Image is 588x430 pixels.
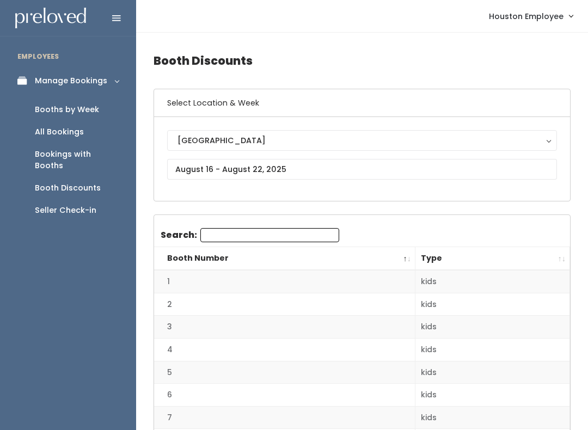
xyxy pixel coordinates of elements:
div: Booth Discounts [35,182,101,194]
td: 5 [154,361,415,384]
button: [GEOGRAPHIC_DATA] [167,130,557,151]
input: Search: [200,228,339,242]
div: Bookings with Booths [35,149,119,171]
td: 6 [154,384,415,407]
span: Houston Employee [489,10,563,22]
div: Manage Bookings [35,75,107,87]
label: Search: [161,228,339,242]
td: 4 [154,339,415,361]
td: kids [415,384,570,407]
a: Houston Employee [478,4,584,28]
td: kids [415,316,570,339]
div: [GEOGRAPHIC_DATA] [177,134,547,146]
td: kids [415,270,570,293]
th: Type: activate to sort column ascending [415,247,570,271]
td: kids [415,406,570,429]
h4: Booth Discounts [154,46,571,76]
td: 3 [154,316,415,339]
div: All Bookings [35,126,84,138]
h6: Select Location & Week [154,89,570,117]
td: kids [415,361,570,384]
td: kids [415,293,570,316]
td: 7 [154,406,415,429]
td: kids [415,339,570,361]
div: Booths by Week [35,104,99,115]
input: August 16 - August 22, 2025 [167,159,557,180]
th: Booth Number: activate to sort column descending [154,247,415,271]
td: 2 [154,293,415,316]
td: 1 [154,270,415,293]
img: preloved logo [15,8,86,29]
div: Seller Check-in [35,205,96,216]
